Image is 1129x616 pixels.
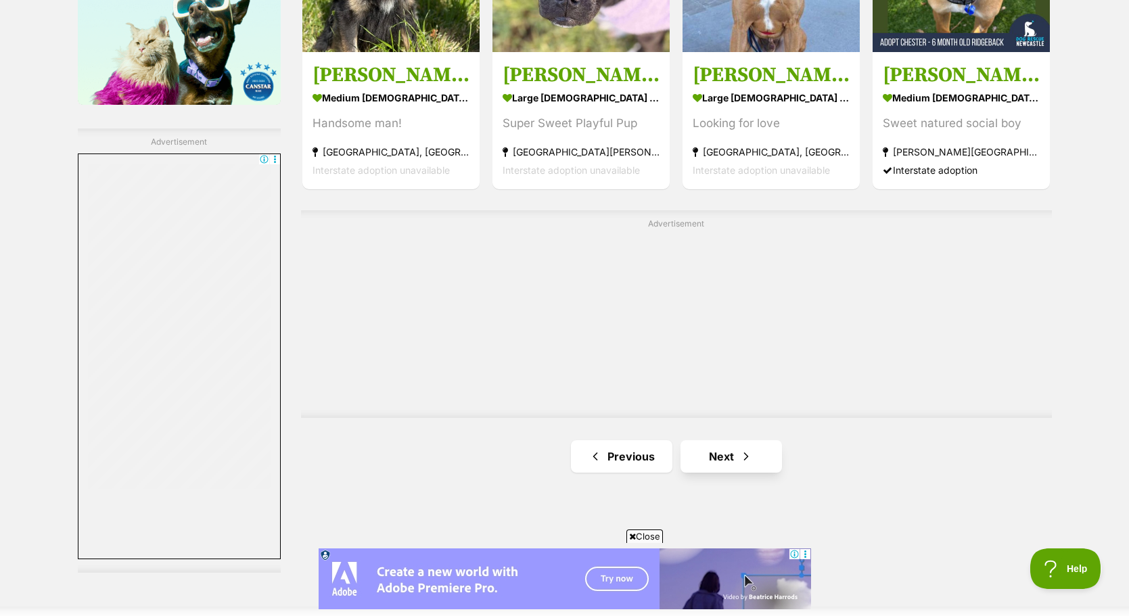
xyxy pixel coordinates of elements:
[313,164,450,175] span: Interstate adoption unavailable
[503,62,660,87] h3: [PERSON_NAME]
[492,51,670,189] a: [PERSON_NAME] large [DEMOGRAPHIC_DATA] Dog Super Sweet Playful Pup [GEOGRAPHIC_DATA][PERSON_NAME]...
[301,440,1052,473] nav: Pagination
[313,142,469,160] strong: [GEOGRAPHIC_DATA], [GEOGRAPHIC_DATA]
[348,235,1005,404] iframe: Advertisement
[683,51,860,189] a: [PERSON_NAME] large [DEMOGRAPHIC_DATA] Dog Looking for love [GEOGRAPHIC_DATA], [GEOGRAPHIC_DATA] ...
[693,62,850,87] h3: [PERSON_NAME]
[503,87,660,107] strong: large [DEMOGRAPHIC_DATA] Dog
[883,160,1040,179] div: Interstate adoption
[626,529,663,543] span: Close
[302,51,480,189] a: [PERSON_NAME] medium [DEMOGRAPHIC_DATA] Dog Handsome man! [GEOGRAPHIC_DATA], [GEOGRAPHIC_DATA] In...
[319,548,811,609] iframe: Advertisement
[313,62,469,87] h3: [PERSON_NAME]
[693,114,850,132] div: Looking for love
[503,164,640,175] span: Interstate adoption unavailable
[693,87,850,107] strong: large [DEMOGRAPHIC_DATA] Dog
[313,114,469,132] div: Handsome man!
[883,142,1040,160] strong: [PERSON_NAME][GEOGRAPHIC_DATA], [GEOGRAPHIC_DATA]
[503,114,660,132] div: Super Sweet Playful Pup
[883,62,1040,87] h3: [PERSON_NAME] - [DEMOGRAPHIC_DATA][GEOGRAPHIC_DATA]
[693,164,830,175] span: Interstate adoption unavailable
[571,440,672,473] a: Previous page
[503,142,660,160] strong: [GEOGRAPHIC_DATA][PERSON_NAME][GEOGRAPHIC_DATA]
[681,440,782,473] a: Next page
[883,87,1040,107] strong: medium [DEMOGRAPHIC_DATA] Dog
[883,114,1040,132] div: Sweet natured social boy
[301,210,1052,418] div: Advertisement
[313,87,469,107] strong: medium [DEMOGRAPHIC_DATA] Dog
[693,142,850,160] strong: [GEOGRAPHIC_DATA], [GEOGRAPHIC_DATA]
[78,128,281,573] div: Advertisement
[873,51,1050,189] a: [PERSON_NAME] - [DEMOGRAPHIC_DATA][GEOGRAPHIC_DATA] medium [DEMOGRAPHIC_DATA] Dog Sweet natured s...
[1030,548,1102,589] iframe: Help Scout Beacon - Open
